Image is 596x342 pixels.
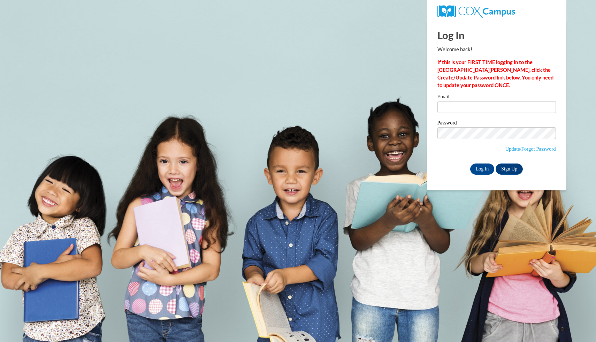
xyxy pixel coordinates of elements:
[437,120,556,127] label: Password
[437,8,515,14] a: COX Campus
[505,146,556,152] a: Update/Forgot Password
[437,28,556,42] h1: Log In
[437,5,515,18] img: COX Campus
[437,94,556,101] label: Email
[437,46,556,53] p: Welcome back!
[470,164,495,175] input: Log In
[437,59,553,88] strong: If this is your FIRST TIME logging in to the [GEOGRAPHIC_DATA][PERSON_NAME], click the Create/Upd...
[496,164,523,175] a: Sign Up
